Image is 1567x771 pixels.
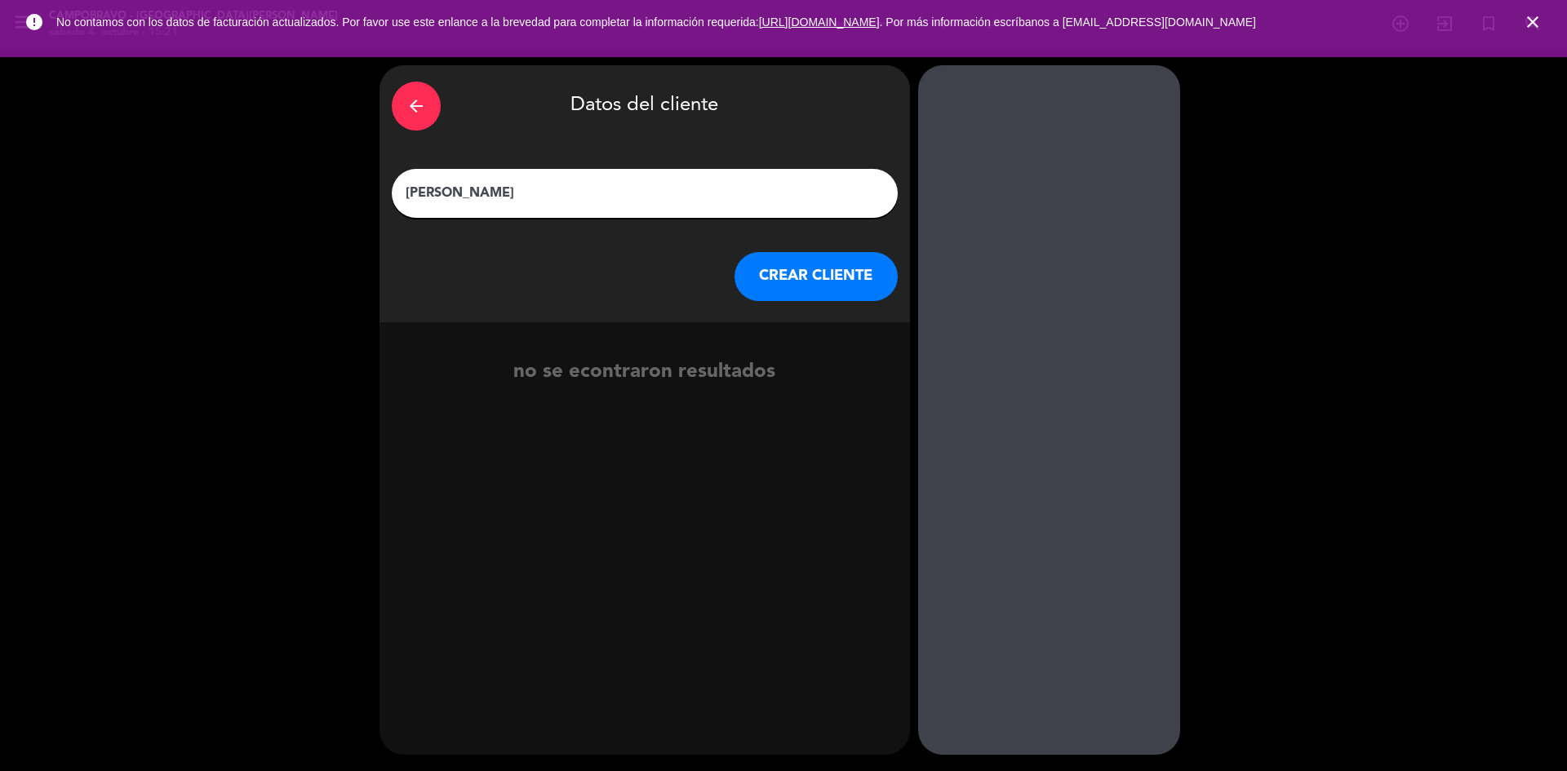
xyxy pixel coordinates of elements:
input: Escriba nombre, correo electrónico o número de teléfono... [404,182,886,205]
i: arrow_back [406,96,426,116]
div: Datos del cliente [392,78,898,135]
a: . Por más información escríbanos a [EMAIL_ADDRESS][DOMAIN_NAME] [880,16,1256,29]
a: [URL][DOMAIN_NAME] [759,16,880,29]
span: No contamos con los datos de facturación actualizados. Por favor use este enlance a la brevedad p... [56,16,1256,29]
button: CREAR CLIENTE [735,252,898,301]
i: close [1523,12,1543,32]
i: error [24,12,44,32]
div: no se econtraron resultados [380,357,910,388]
